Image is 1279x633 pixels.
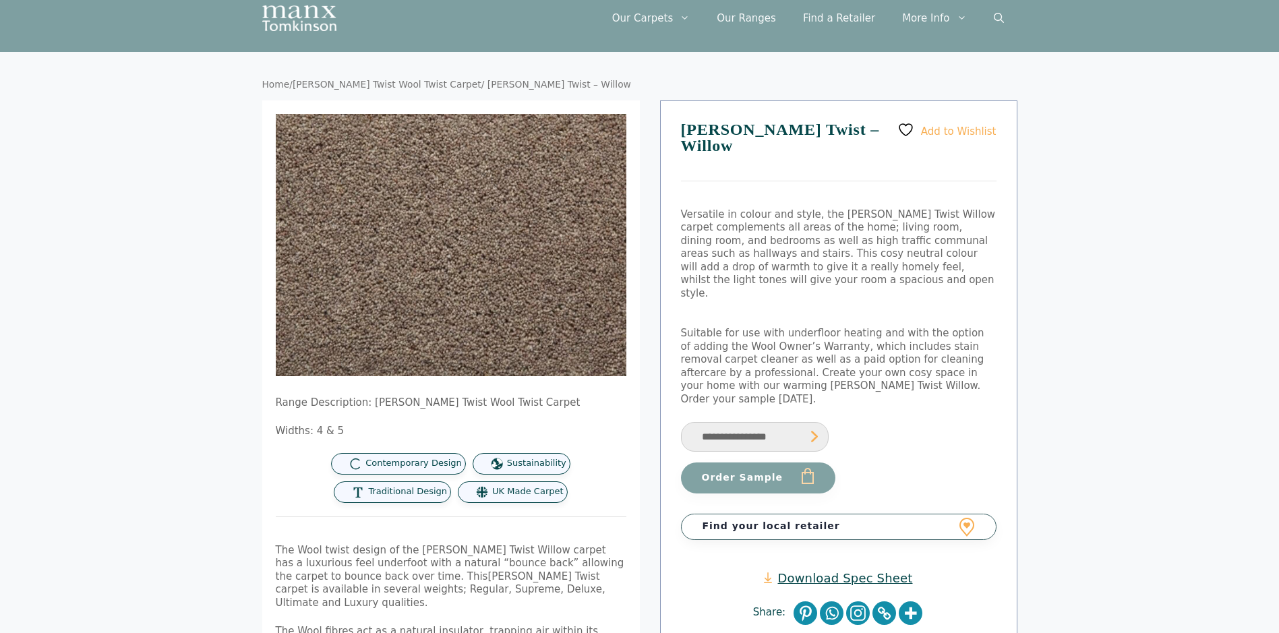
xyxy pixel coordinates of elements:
a: Instagram [846,601,870,625]
p: Widths: 4 & 5 [276,425,626,438]
p: Versatile in colour and style, the [PERSON_NAME] Twist Willow carpet complements all areas of the... [681,208,997,301]
a: Whatsapp [820,601,843,625]
a: [PERSON_NAME] Twist Wool Twist Carpet [293,79,481,90]
span: Sustainability [507,458,566,469]
a: Add to Wishlist [897,121,996,138]
a: More [899,601,922,625]
span: Contemporary Design [365,458,462,469]
span: Add to Wishlist [921,125,997,137]
nav: Breadcrumb [262,79,1017,91]
h1: [PERSON_NAME] Twist – Willow [681,121,997,181]
a: Copy Link [872,601,896,625]
button: Order Sample [681,462,835,493]
span: Share: [753,606,792,620]
img: Manx Tomkinson [262,5,336,31]
p: Range Description: [PERSON_NAME] Twist Wool Twist Carpet [276,396,626,410]
a: Find your local retailer [681,514,997,539]
span: [PERSON_NAME] Twist carpet is available in several weights; Regular, Supreme, Deluxe, Ultimate an... [276,570,605,609]
span: UK Made Carpet [492,486,563,498]
a: Download Spec Sheet [764,570,912,586]
p: The Wool twist design of the [PERSON_NAME] Twist Willow carpet has a luxurious feel underfoot wit... [276,544,626,610]
a: Home [262,79,290,90]
span: Traditional Design [368,486,447,498]
p: Suitable for use with underfloor heating and with the option of adding the Wool Owner’s Warranty,... [681,327,997,406]
a: Pinterest [794,601,817,625]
